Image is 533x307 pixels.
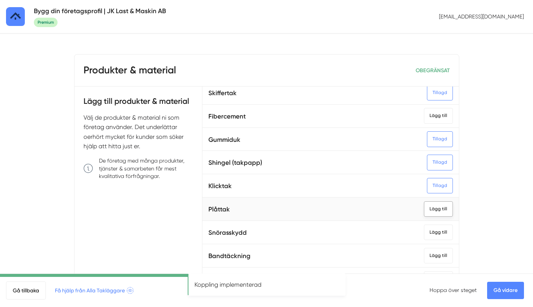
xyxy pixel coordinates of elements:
h5: Bygg din företagsprofil | JK Last & Maskin AB [34,6,166,16]
h5: Klicktak [208,181,232,191]
a: Gå vidare [487,282,524,299]
span: OBEGRÄNSAT [416,67,450,74]
h5: Shingel (takpapp) [208,158,262,168]
span: Premium [34,18,58,27]
div: Tillagd [427,131,453,147]
h4: Lägg till produkter & material [84,96,193,112]
div: Lägg till [424,271,453,287]
div: Tillagd [427,85,453,100]
p: Koppling implementerad [194,280,339,289]
div: Lägg till [424,225,453,240]
p: [EMAIL_ADDRESS][DOMAIN_NAME] [436,10,527,23]
h5: Fibercement [208,111,246,122]
p: De företag med många produkter, tjänster & samarbeten får mest kvalitativa förfrågningar. [99,157,193,179]
h5: Plåttak [208,204,230,214]
div: Tillagd [427,178,453,193]
span: Få hjälp från Alla Takläggare [55,286,134,295]
h5: Snörasskydd [208,228,247,238]
div: Lägg till [424,108,453,123]
h3: Produkter & material [84,64,176,77]
div: Tillagd [427,155,453,170]
h5: Bandtäckning [208,251,251,261]
a: Hoppa över steget [430,287,477,293]
div: Lägg till [424,248,453,263]
h5: Skiffertak [208,88,237,98]
p: Välj de produkter & material ni som företag använder. Det underlättar oerhört mycket för kunder s... [84,113,193,151]
h5: Gummiduk [208,135,240,145]
a: Gå tillbaka [6,281,46,299]
img: Alla Takläggare [6,7,25,26]
div: Lägg till [424,201,453,217]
